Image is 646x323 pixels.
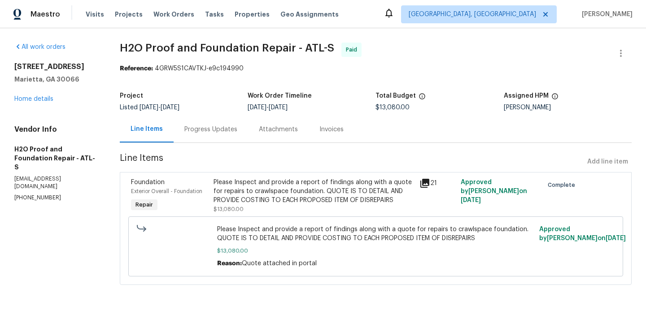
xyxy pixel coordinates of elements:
[419,93,426,104] span: The total cost of line items that have been proposed by Opendoor. This sum includes line items th...
[217,260,242,267] span: Reason:
[14,194,98,202] p: [PHONE_NUMBER]
[120,64,632,73] div: 4GRW5S1CAVTKJ-e9c194990
[14,125,98,134] h4: Vendor Info
[461,197,481,203] span: [DATE]
[375,104,410,111] span: $13,080.00
[504,104,632,111] div: [PERSON_NAME]
[205,11,224,17] span: Tasks
[140,104,158,111] span: [DATE]
[548,181,579,189] span: Complete
[217,225,534,243] span: Please Inspect and provide a report of findings along with a quote for repairs to crawlspace foun...
[214,178,415,205] div: Please Inspect and provide a report of findings along with a quote for repairs to crawlspace foun...
[235,10,270,19] span: Properties
[153,10,194,19] span: Work Orders
[14,44,65,50] a: All work orders
[86,10,104,19] span: Visits
[31,10,60,19] span: Maestro
[214,207,244,212] span: $13,080.00
[248,93,312,99] h5: Work Order Timeline
[248,104,266,111] span: [DATE]
[120,154,584,170] span: Line Items
[217,246,534,255] span: $13,080.00
[409,10,536,19] span: [GEOGRAPHIC_DATA], [GEOGRAPHIC_DATA]
[120,65,153,72] b: Reference:
[551,93,559,104] span: The hpm assigned to this work order.
[120,104,179,111] span: Listed
[14,96,53,102] a: Home details
[14,145,98,172] h5: H2O Proof and Foundation Repair - ATL-S
[248,104,288,111] span: -
[461,179,527,203] span: Approved by [PERSON_NAME] on
[539,226,626,241] span: Approved by [PERSON_NAME] on
[578,10,633,19] span: [PERSON_NAME]
[184,125,237,134] div: Progress Updates
[419,178,455,189] div: 21
[269,104,288,111] span: [DATE]
[504,93,549,99] h5: Assigned HPM
[132,200,157,209] span: Repair
[14,75,98,84] h5: Marietta, GA 30066
[120,93,143,99] h5: Project
[131,125,163,134] div: Line Items
[606,235,626,241] span: [DATE]
[120,43,334,53] span: H2O Proof and Foundation Repair - ATL-S
[280,10,339,19] span: Geo Assignments
[131,189,202,194] span: Exterior Overall - Foundation
[375,93,416,99] h5: Total Budget
[242,260,317,267] span: Quote attached in portal
[131,179,165,185] span: Foundation
[161,104,179,111] span: [DATE]
[346,45,361,54] span: Paid
[259,125,298,134] div: Attachments
[14,175,98,190] p: [EMAIL_ADDRESS][DOMAIN_NAME]
[140,104,179,111] span: -
[115,10,143,19] span: Projects
[319,125,344,134] div: Invoices
[14,62,98,71] h2: [STREET_ADDRESS]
